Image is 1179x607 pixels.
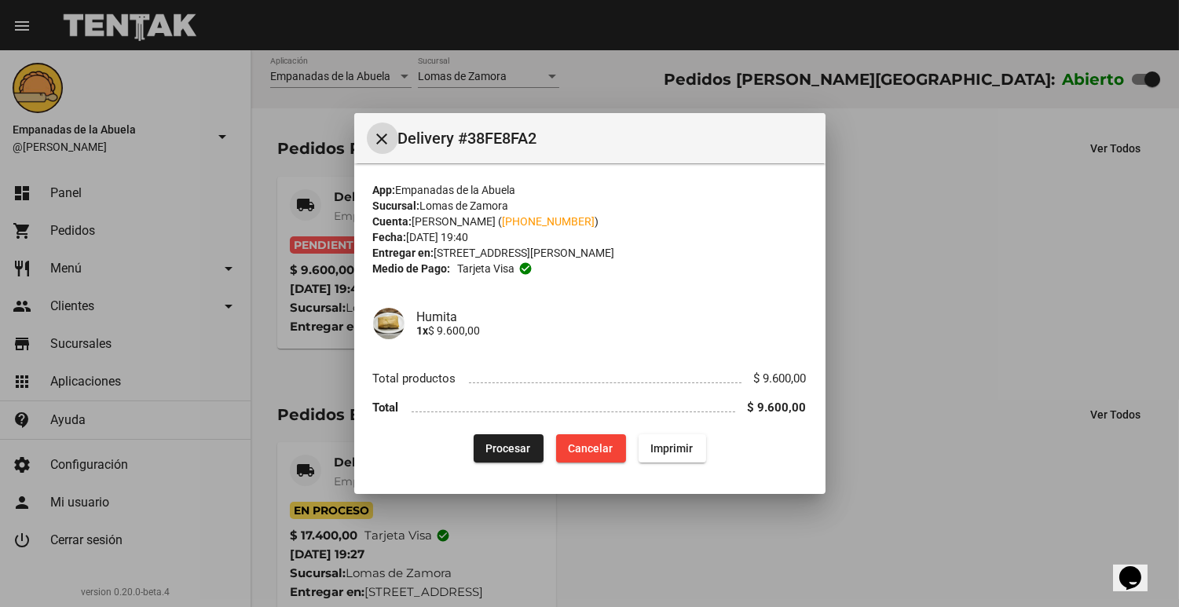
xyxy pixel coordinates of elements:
a: [PHONE_NUMBER] [503,215,595,228]
div: Lomas de Zamora [373,198,807,214]
iframe: chat widget [1113,544,1163,591]
button: Imprimir [639,434,706,463]
li: Total productos $ 9.600,00 [373,364,807,393]
mat-icon: check_circle [518,261,533,276]
strong: Cuenta: [373,215,412,228]
button: Cerrar [367,122,398,154]
strong: Entregar en: [373,247,434,259]
span: Procesar [486,442,531,455]
span: Tarjeta visa [457,261,514,276]
strong: App: [373,184,396,196]
button: Cancelar [556,434,626,463]
strong: Fecha: [373,231,407,243]
img: ac458a74-fa02-44b7-9b68-a4de834bc2ab.jpg [373,308,405,339]
p: $ 9.600,00 [417,324,807,337]
li: Total $ 9.600,00 [373,393,807,422]
mat-icon: Cerrar [373,130,392,148]
span: Cancelar [569,442,613,455]
button: Procesar [474,434,544,463]
span: Imprimir [651,442,694,455]
span: Delivery #38FE8FA2 [398,126,813,151]
div: [DATE] 19:40 [373,229,807,245]
strong: Sucursal: [373,199,420,212]
div: [PERSON_NAME] ( ) [373,214,807,229]
h4: Humita [417,309,807,324]
div: [STREET_ADDRESS][PERSON_NAME] [373,245,807,261]
b: 1x [417,324,429,337]
div: Empanadas de la Abuela [373,182,807,198]
strong: Medio de Pago: [373,261,451,276]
